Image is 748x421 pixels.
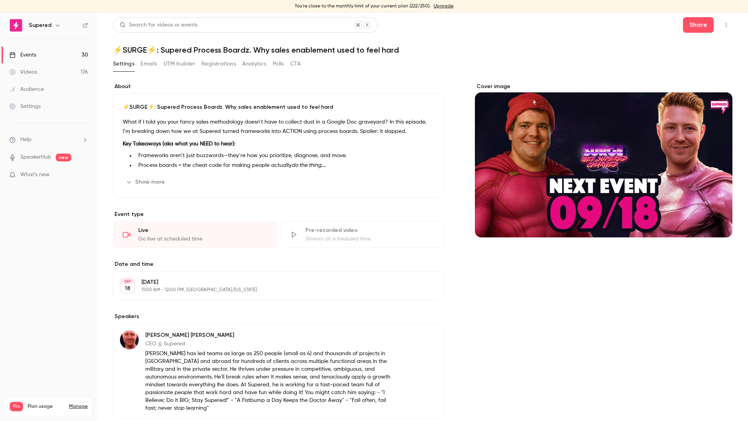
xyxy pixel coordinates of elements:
div: Audience [9,85,44,93]
a: Manage [69,403,88,410]
p: [DATE] [141,278,402,286]
p: [PERSON_NAME] has led teams as large as 250 people (small as 4) and thousands of projects in [GEO... [145,350,393,412]
div: SEP [120,279,134,284]
button: Polls [273,58,284,70]
div: Matt Bolian[PERSON_NAME] [PERSON_NAME]CEO @ Supered[PERSON_NAME] has led teams as large as 250 pe... [113,324,444,419]
img: Supered [10,19,22,32]
span: What's new [20,171,49,179]
button: Show more [123,176,169,188]
button: Analytics [242,58,266,70]
button: UTM builder [164,58,195,70]
div: Live [138,226,267,234]
button: CTA [290,58,301,70]
div: LiveGo live at scheduled time [113,221,277,248]
img: Matt Bolian [120,331,139,349]
p: CEO @ Supered [145,340,393,348]
p: What if I told you your fancy sales methodology doesn’t have to collect dust in a Google Doc grav... [123,117,434,136]
div: Pre-recorded videoStream at scheduled time [280,221,444,248]
label: About [113,83,444,90]
h1: ⚡️SURGE⚡️: Supered Process Boardz. Why sales enablement used to feel hard [113,45,732,55]
button: Emails [141,58,157,70]
em: do the thing [291,163,321,168]
iframe: Noticeable Trigger [79,172,88,179]
li: Process boards = the cheat code for making people actually . [135,161,434,170]
p: 18 [125,285,131,292]
section: Cover image [475,83,732,237]
strong: Key Takeaways (aka what you NEED to hear): [123,141,235,147]
span: Pro [10,402,23,411]
span: Help [20,136,32,144]
a: Upgrade [434,3,453,9]
label: Date and time [113,260,444,268]
div: Settings [9,103,41,110]
li: Frameworks aren’t just buzzwords—they’re how you prioritize, diagnose, and move. [135,152,434,160]
button: Share [683,17,714,33]
span: Plan usage [28,403,64,410]
a: SpeakerHub [20,153,51,161]
p: 11:00 AM - 12:00 PM, [GEOGRAPHIC_DATA]/[US_STATE] [141,287,402,293]
label: Speakers [113,313,444,320]
div: Events [9,51,36,59]
p: [PERSON_NAME] [PERSON_NAME] [145,331,393,339]
li: help-dropdown-opener [9,136,88,144]
button: Settings [113,58,134,70]
div: Videos [9,68,37,76]
p: Event type [113,210,444,218]
label: Cover image [475,83,732,90]
button: Registrations [201,58,236,70]
span: new [56,154,71,161]
div: Search for videos or events [120,21,198,29]
div: Go live at scheduled time [138,235,267,243]
div: Pre-recorded video [305,226,434,234]
div: Stream at scheduled time [305,235,434,243]
h6: Supered [29,21,51,29]
p: ⚡️SURGE⚡️: Supered Process Boardz. Why sales enablement used to feel hard [123,103,434,111]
